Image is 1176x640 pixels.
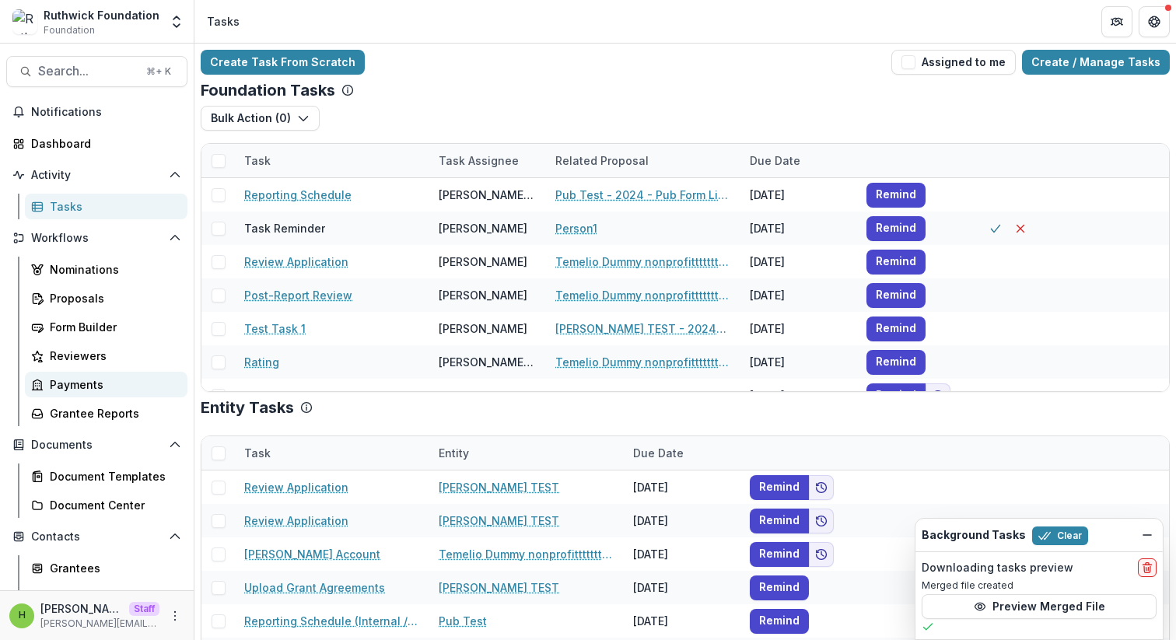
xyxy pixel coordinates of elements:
span: Contacts [31,530,163,544]
h2: Downloading tasks preview [922,561,1073,575]
button: delete [1138,558,1157,577]
div: Entity [429,436,624,470]
a: Payments [25,372,187,397]
a: Temelio Dummy nonprofittttttttt a4 sda16s5d [555,354,731,370]
a: Person1 [555,220,597,236]
a: Constituents [25,584,187,610]
div: Grantees [50,560,175,576]
div: Related Proposal [546,144,740,177]
a: Create / Manage Tasks [1022,50,1170,75]
a: Temelio Dummy nonprofittttttttt a4 sda16s5d [555,287,731,303]
div: Dashboard [31,135,175,152]
a: [PERSON_NAME] TEST [439,579,559,596]
div: [PERSON_NAME] [439,220,527,236]
button: More [166,607,184,625]
a: Pub Test - 2024 - Pub Form Link Test [555,187,731,203]
button: Remind [866,183,926,208]
div: [DATE] [740,245,857,278]
div: Grantee Reports [50,405,175,421]
button: Remind [866,283,926,308]
a: Form Builder [25,314,187,340]
button: Remind [750,575,809,600]
a: Dashboard [6,131,187,156]
a: Temelio Dummy nonprofittttttttt a4 sda16s5d [439,546,614,562]
button: Dismiss [1138,526,1157,544]
button: Remind [750,609,809,634]
div: [DATE] [740,379,857,412]
div: Task [235,445,280,461]
div: Task [235,436,429,470]
a: Proposals [25,285,187,311]
a: Tasks [25,194,187,219]
p: Merged file created [922,579,1157,593]
div: Proposals [50,290,175,306]
span: Activity [31,169,163,182]
span: Notifications [31,106,181,119]
p: Entity Tasks [201,398,294,417]
button: Complete [983,216,1008,241]
button: Remind [866,317,926,341]
button: Clear [1032,526,1088,545]
button: Remind [866,350,926,375]
button: Assigned to me [891,50,1016,75]
div: Due Date [740,144,857,177]
div: Ruthwick Foundation [44,7,159,23]
div: [DATE] [740,212,857,245]
div: Document Center [50,497,175,513]
div: [DATE] [740,178,857,212]
div: Task [235,152,280,169]
p: Task Reminder [244,220,325,236]
a: Reviewers [25,343,187,369]
a: Year-End Report [244,387,333,404]
a: [PERSON_NAME] TEST [439,512,559,529]
button: Cancel [1008,216,1033,241]
button: Notifications [6,100,187,124]
a: Create Task From Scratch [201,50,365,75]
p: Staff [129,602,159,616]
div: [DATE] [624,470,740,504]
button: Open entity switcher [166,6,187,37]
div: Tasks [50,198,175,215]
span: Foundation [44,23,95,37]
a: Review Application [244,254,348,270]
button: Add to friends [926,383,950,408]
button: Get Help [1139,6,1170,37]
div: Task Assignee [429,144,546,177]
div: Payments [50,376,175,393]
div: [DATE] [740,312,857,345]
button: Open Workflows [6,226,187,250]
div: Reviewers [50,348,175,364]
div: Due Date [624,436,740,470]
button: Search... [6,56,187,87]
div: [PERSON_NAME] [439,287,527,303]
a: Review Application [244,512,348,529]
a: Document Templates [25,463,187,489]
button: Remind [866,250,926,275]
a: Temelio Dummy nonprofittttttttt a4 sda16s5d [555,254,731,270]
div: Form Builder [50,319,175,335]
a: Upload Grant Agreements [244,579,385,596]
div: [DATE] [624,604,740,638]
button: Remind [866,383,926,408]
a: Maddie Test Org - 2024 - Temelio Test Form [555,387,731,404]
a: [PERSON_NAME] TEST - 2024Temelio Test Form [555,320,731,337]
button: Remind [750,509,809,533]
div: [DATE] [740,345,857,379]
span: Search... [38,64,137,79]
a: [PERSON_NAME] Account [244,546,380,562]
div: Document Templates [50,468,175,484]
button: Bulk Action (0) [201,106,320,131]
button: Add to friends [809,542,834,567]
a: [PERSON_NAME] TEST [439,479,559,495]
button: Add to friends [809,475,834,500]
img: Ruthwick Foundation [12,9,37,34]
div: Due Date [624,445,693,461]
div: mg [439,387,455,404]
div: Task [235,144,429,177]
a: Review Application [244,479,348,495]
h2: Background Tasks [922,529,1026,542]
a: Grantees [25,555,187,581]
button: Remind [866,216,926,241]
